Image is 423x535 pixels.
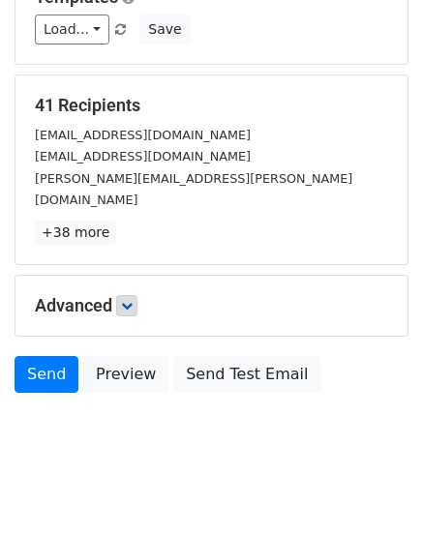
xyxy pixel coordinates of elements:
button: Save [139,15,190,45]
iframe: Chat Widget [326,442,423,535]
a: Load... [35,15,109,45]
small: [PERSON_NAME][EMAIL_ADDRESS][PERSON_NAME][DOMAIN_NAME] [35,171,352,208]
h5: Advanced [35,295,388,316]
a: Send Test Email [173,356,320,393]
small: [EMAIL_ADDRESS][DOMAIN_NAME] [35,149,251,163]
a: Preview [83,356,168,393]
h5: 41 Recipients [35,95,388,116]
small: [EMAIL_ADDRESS][DOMAIN_NAME] [35,128,251,142]
a: Send [15,356,78,393]
a: +38 more [35,221,116,245]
